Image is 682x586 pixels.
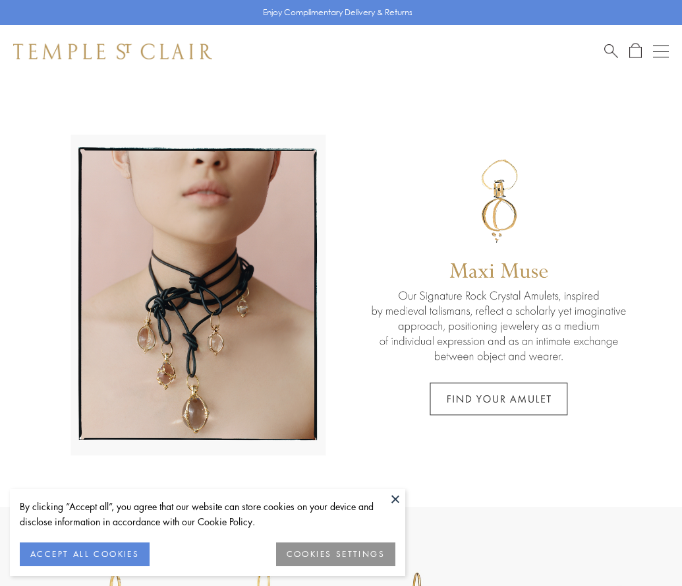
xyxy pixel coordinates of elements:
p: Enjoy Complimentary Delivery & Returns [263,6,412,19]
a: Open Shopping Bag [629,43,642,59]
button: ACCEPT ALL COOKIES [20,542,150,566]
button: COOKIES SETTINGS [276,542,395,566]
button: Open navigation [653,44,669,59]
img: Temple St. Clair [13,44,212,59]
a: Search [604,43,618,59]
div: By clicking “Accept all”, you agree that our website can store cookies on your device and disclos... [20,499,395,529]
